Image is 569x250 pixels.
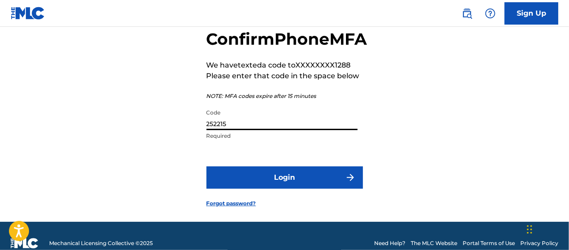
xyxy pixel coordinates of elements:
[411,239,457,247] a: The MLC Website
[207,71,367,81] p: Please enter that code in the space below
[520,239,558,247] a: Privacy Policy
[458,4,476,22] a: Public Search
[49,239,153,247] span: Mechanical Licensing Collective © 2025
[207,132,358,140] p: Required
[462,8,472,19] img: search
[485,8,496,19] img: help
[11,7,45,20] img: MLC Logo
[207,92,367,100] p: NOTE: MFA codes expire after 15 minutes
[527,216,532,243] div: Drag
[207,199,256,208] a: Forgot password?
[505,2,558,25] a: Sign Up
[345,172,356,183] img: f7272a7cc735f4ea7f67.svg
[524,207,569,250] iframe: Chat Widget
[207,60,367,71] p: We have texted a code to XXXXXXXX1288
[374,239,405,247] a: Need Help?
[11,238,38,249] img: logo
[207,29,367,49] h2: Confirm Phone MFA
[481,4,499,22] div: Help
[207,166,363,189] button: Login
[463,239,515,247] a: Portal Terms of Use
